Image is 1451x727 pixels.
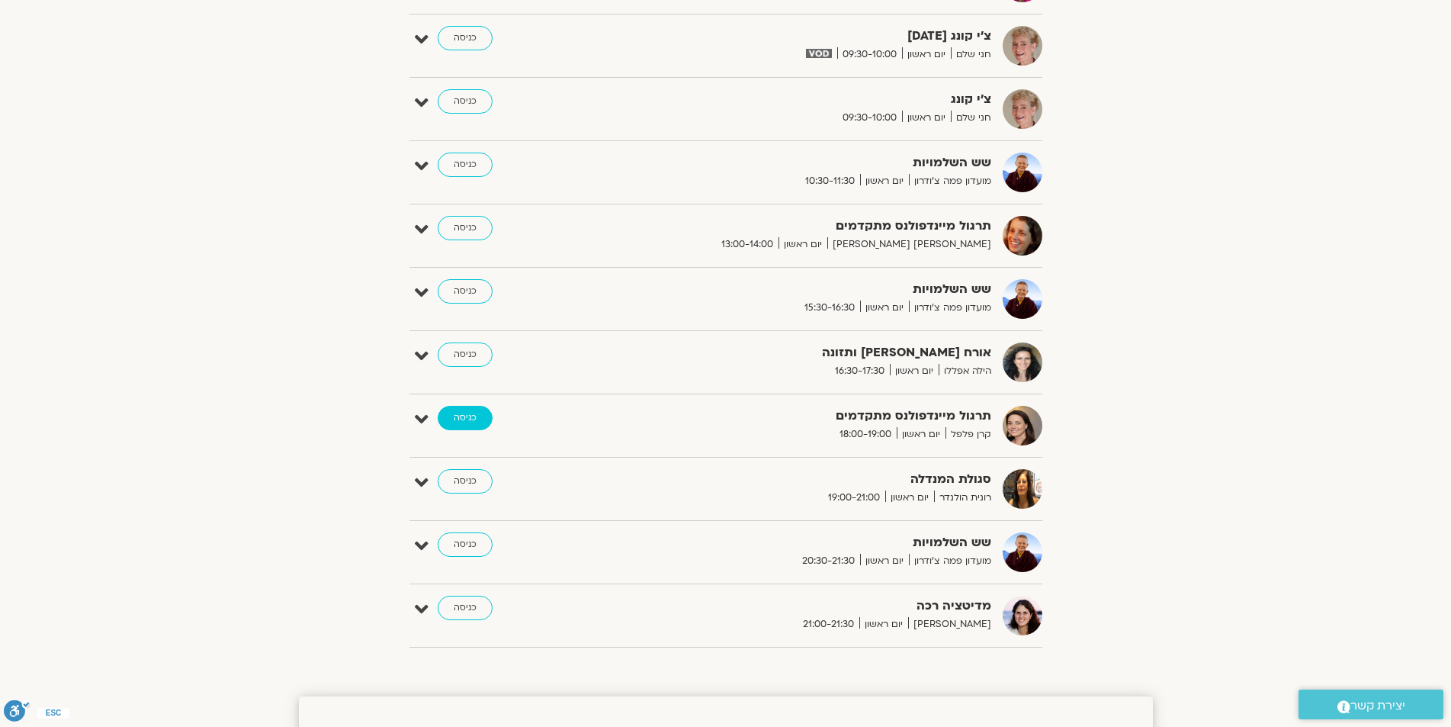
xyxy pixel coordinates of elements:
span: יום ראשון [897,426,945,442]
span: 15:30-16:30 [799,300,860,316]
span: קרן פלפל [945,426,991,442]
strong: צ'י קונג [618,89,991,110]
span: 20:30-21:30 [797,553,860,569]
span: יום ראשון [860,173,909,189]
a: כניסה [438,279,493,304]
span: 09:30-10:00 [837,47,902,63]
span: מועדון פמה צ'ודרון [909,173,991,189]
strong: שש השלמויות [618,153,991,173]
a: יצירת קשר [1299,690,1443,719]
strong: שש השלמויות [618,532,991,553]
span: 13:00-14:00 [716,236,778,253]
a: כניסה [438,89,493,114]
span: מועדון פמה צ'ודרון [909,553,991,569]
span: יצירת קשר [1350,696,1405,716]
span: 19:00-21:00 [823,490,885,506]
a: כניסה [438,469,493,494]
a: כניסה [438,406,493,430]
strong: שש השלמויות [618,279,991,300]
span: [PERSON_NAME] [PERSON_NAME] [827,236,991,253]
span: יום ראשון [860,553,909,569]
strong: אורח [PERSON_NAME] ותזונה [618,343,991,363]
span: חני שלם [951,110,991,126]
strong: מדיטציה רכה [618,596,991,616]
img: vodicon [806,49,831,58]
a: כניסה [438,153,493,177]
span: יום ראשון [902,110,951,126]
strong: סגולת המנדלה [618,469,991,490]
a: כניסה [438,26,493,50]
span: 10:30-11:30 [800,173,860,189]
span: יום ראשון [902,47,951,63]
span: רונית הולנדר [934,490,991,506]
span: 09:30-10:00 [837,110,902,126]
a: כניסה [438,596,493,620]
a: כניסה [438,532,493,557]
span: 16:30-17:30 [830,363,890,379]
a: כניסה [438,216,493,240]
strong: תרגול מיינדפולנס מתקדמים [618,216,991,236]
span: 18:00-19:00 [834,426,897,442]
strong: צ’י קונג [DATE] [618,26,991,47]
span: מועדון פמה צ'ודרון [909,300,991,316]
span: יום ראשון [778,236,827,253]
span: 21:00-21:30 [798,616,859,632]
a: כניסה [438,343,493,367]
span: יום ראשון [890,363,939,379]
span: יום ראשון [860,300,909,316]
span: [PERSON_NAME] [908,616,991,632]
span: יום ראשון [885,490,934,506]
span: הילה אפללו [939,363,991,379]
span: חני שלם [951,47,991,63]
span: יום ראשון [859,616,908,632]
strong: תרגול מיינדפולנס מתקדמים [618,406,991,426]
